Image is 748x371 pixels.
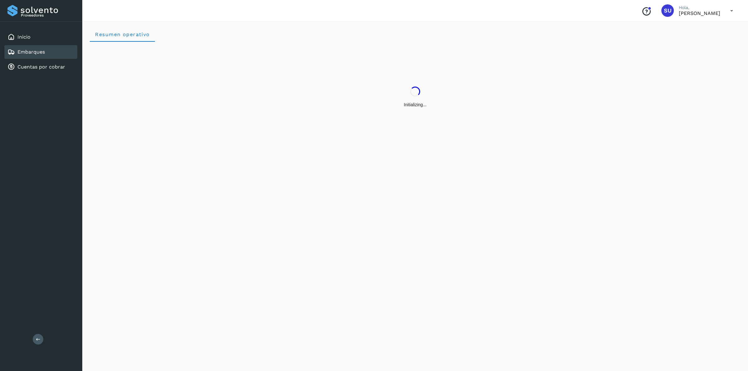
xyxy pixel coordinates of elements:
[4,60,77,74] div: Cuentas por cobrar
[17,49,45,55] a: Embarques
[17,34,31,40] a: Inicio
[21,13,75,17] p: Proveedores
[17,64,65,70] a: Cuentas por cobrar
[679,5,720,10] p: Hola,
[4,30,77,44] div: Inicio
[4,45,77,59] div: Embarques
[679,10,720,16] p: Sayra Ugalde
[95,31,150,37] span: Resumen operativo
